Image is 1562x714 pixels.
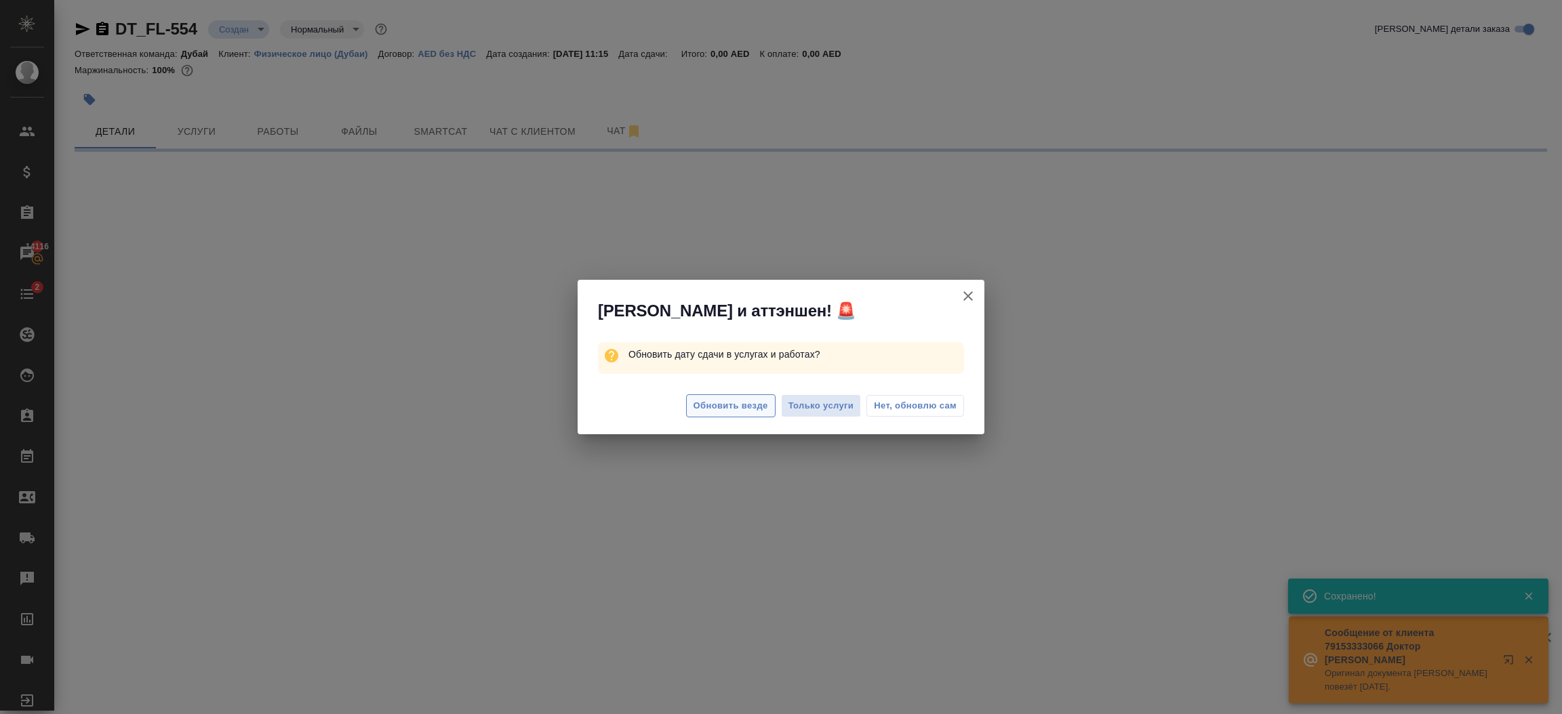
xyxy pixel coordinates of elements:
p: Обновить дату сдачи в услугах и работах? [628,342,964,366]
button: Обновить везде [686,394,776,418]
span: Обновить везде [694,398,768,414]
button: Нет, обновлю сам [866,395,964,417]
span: [PERSON_NAME] и аттэншен! 🚨 [598,300,856,322]
button: Только услуги [781,394,862,418]
span: Только услуги [788,398,854,414]
span: Нет, обновлю сам [874,399,957,413]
